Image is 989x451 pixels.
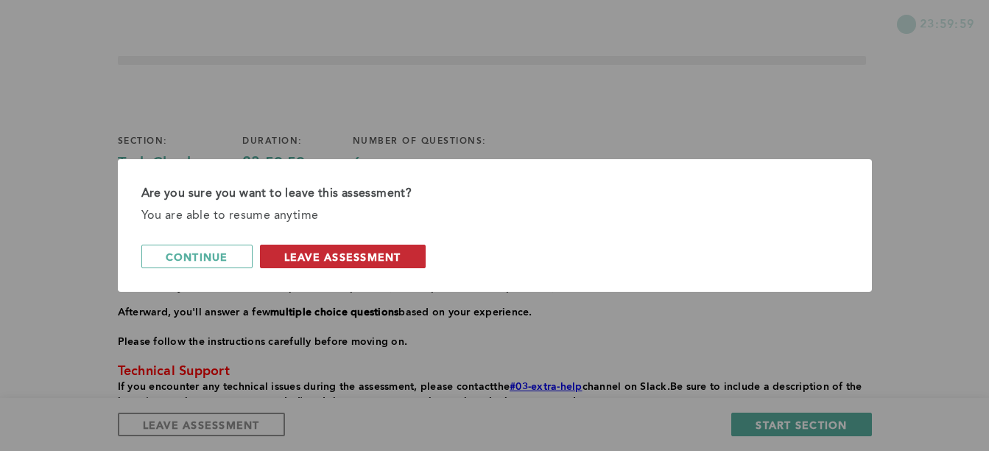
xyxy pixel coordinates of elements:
button: continue [141,245,253,268]
div: Are you sure you want to leave this assessment? [141,183,848,205]
div: You are able to resume anytime [141,205,848,227]
span: continue [166,250,228,264]
button: leave assessment [260,245,426,268]
span: leave assessment [284,250,401,264]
